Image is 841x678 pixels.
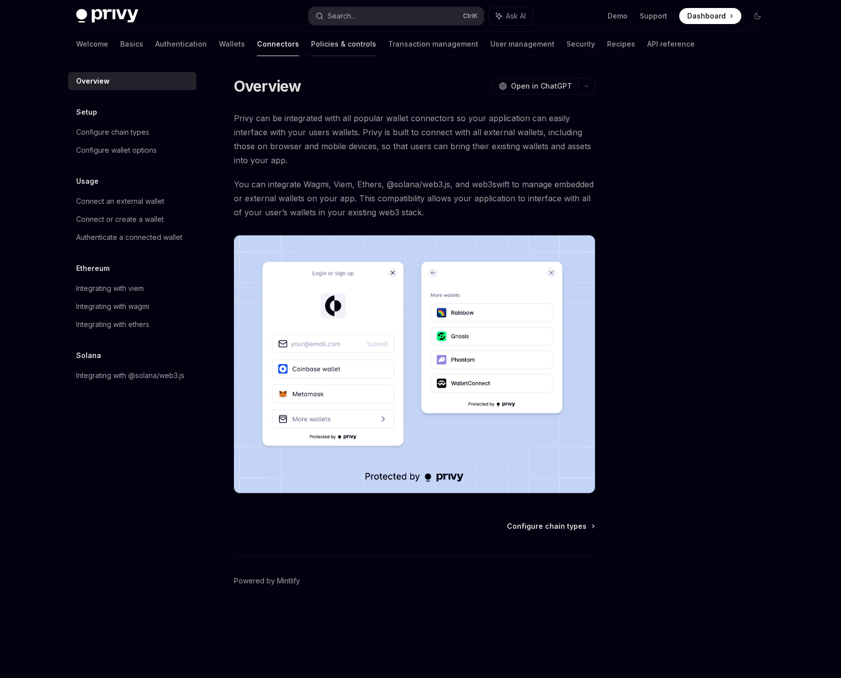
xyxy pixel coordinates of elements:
[76,126,149,138] div: Configure chain types
[567,32,595,56] a: Security
[120,32,143,56] a: Basics
[68,279,196,297] a: Integrating with viem
[489,7,533,25] button: Ask AI
[492,78,578,95] button: Open in ChatGPT
[76,32,108,56] a: Welcome
[463,12,478,20] span: Ctrl K
[68,367,196,385] a: Integrating with @solana/web3.js
[76,282,144,294] div: Integrating with viem
[76,213,164,225] div: Connect or create a wallet
[76,195,164,207] div: Connect an external wallet
[219,32,245,56] a: Wallets
[76,9,138,23] img: dark logo
[76,175,99,187] h5: Usage
[68,210,196,228] a: Connect or create a wallet
[68,228,196,246] a: Authenticate a connected wallet
[68,141,196,159] a: Configure wallet options
[388,32,478,56] a: Transaction management
[234,111,595,167] span: Privy can be integrated with all popular wallet connectors so your application can easily interfa...
[76,262,110,274] h5: Ethereum
[311,32,376,56] a: Policies & controls
[679,8,741,24] a: Dashboard
[749,8,765,24] button: Toggle dark mode
[76,75,110,87] div: Overview
[76,300,149,312] div: Integrating with wagmi
[234,77,302,95] h1: Overview
[607,32,635,56] a: Recipes
[507,521,594,531] a: Configure chain types
[76,370,184,382] div: Integrating with @solana/web3.js
[76,350,101,362] h5: Solana
[506,11,526,21] span: Ask AI
[68,123,196,141] a: Configure chain types
[257,32,299,56] a: Connectors
[155,32,207,56] a: Authentication
[68,192,196,210] a: Connect an external wallet
[309,7,484,25] button: Search...CtrlK
[68,72,196,90] a: Overview
[234,576,300,586] a: Powered by Mintlify
[76,318,149,330] div: Integrating with ethers
[76,144,157,156] div: Configure wallet options
[234,177,595,219] span: You can integrate Wagmi, Viem, Ethers, @solana/web3.js, and web3swift to manage embedded or exter...
[76,106,97,118] h5: Setup
[507,521,587,531] span: Configure chain types
[640,11,667,21] a: Support
[647,32,695,56] a: API reference
[687,11,726,21] span: Dashboard
[328,10,356,22] div: Search...
[608,11,628,21] a: Demo
[68,315,196,333] a: Integrating with ethers
[76,231,182,243] div: Authenticate a connected wallet
[68,297,196,315] a: Integrating with wagmi
[490,32,554,56] a: User management
[511,81,572,91] span: Open in ChatGPT
[234,235,595,493] img: Connectors3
